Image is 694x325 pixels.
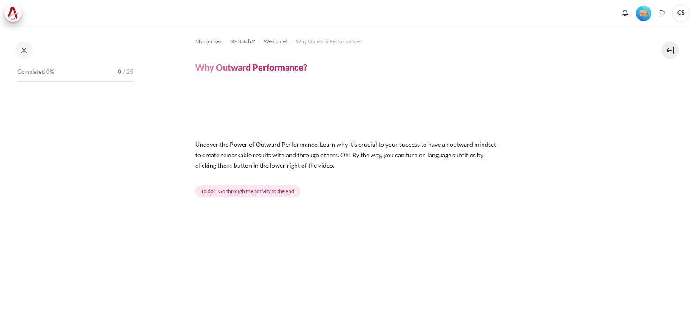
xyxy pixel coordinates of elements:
a: User menu [672,4,690,22]
nav: Navigation bar [195,35,632,48]
span: Go through the activity to the end [218,187,294,195]
a: SG Batch 2 [230,36,255,47]
a: Why Outward Performance? [296,36,362,47]
h4: Why Outward Performance? [195,62,307,73]
div: Show notification window with no new notifications [619,7,632,20]
div: Completion requirements for Why Outward Performance? [195,183,302,199]
span: button in the lower right of the video. [234,162,334,169]
span: / 25 [123,68,133,76]
strong: To do: [201,187,215,195]
span: Why Outward Performance? [296,38,362,45]
a: Level #1 [633,5,655,21]
img: Architeck [7,7,19,20]
span: Welcome! [264,38,287,45]
a: Architeck Architeck [4,4,26,22]
span: 0 [118,68,121,76]
a: My courses [195,36,221,47]
span: CS [672,4,690,22]
span: Uncover the Power of Outward Performance. Learn why it's crucial to your success to have an outwa... [195,141,496,169]
button: Languages [656,7,669,20]
span: Completed 0% [17,68,54,76]
img: 0 [195,86,500,134]
span: cc [226,162,232,169]
img: Level #1 [636,6,651,21]
a: Welcome! [264,36,287,47]
div: Level #1 [636,5,651,21]
span: SG Batch 2 [230,38,255,45]
span: My courses [195,38,221,45]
